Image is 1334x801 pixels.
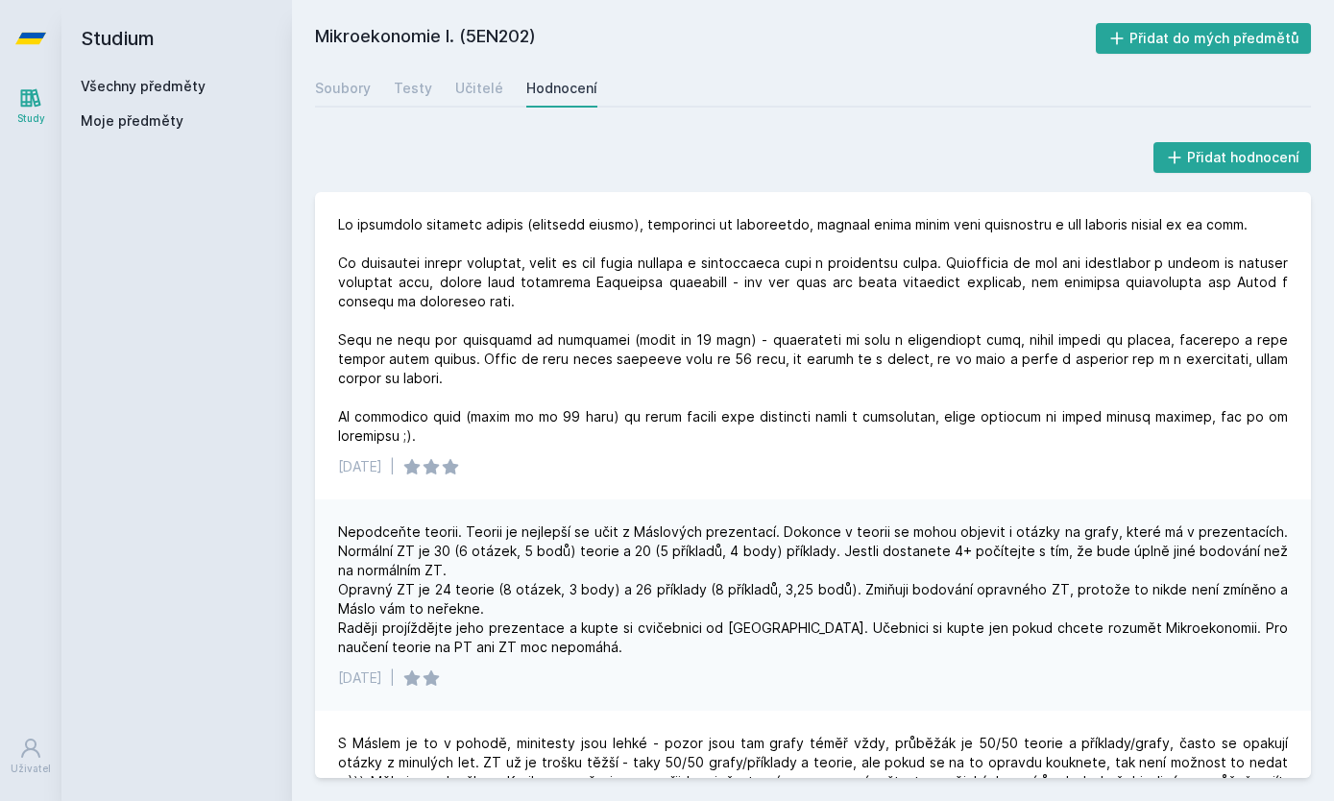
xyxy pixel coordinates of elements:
[81,78,206,94] a: Všechny předměty
[455,79,503,98] div: Učitelé
[4,77,58,135] a: Study
[315,69,371,108] a: Soubory
[394,79,432,98] div: Testy
[17,111,45,126] div: Study
[1153,142,1312,173] button: Přidat hodnocení
[81,111,183,131] span: Moje předměty
[390,668,395,688] div: |
[11,762,51,776] div: Uživatel
[338,215,1288,446] div: Lo ipsumdolo sitametc adipis (elitsedd eiusmo), temporinci ut laboreetdo, magnaal enima minim ven...
[1096,23,1312,54] button: Přidat do mých předmětů
[338,522,1288,657] div: Nepodceňte teorii. Teorii je nejlepší se učit z Máslových prezentací. Dokonce v teorii se mohou o...
[338,457,382,476] div: [DATE]
[526,69,597,108] a: Hodnocení
[338,668,382,688] div: [DATE]
[4,727,58,786] a: Uživatel
[394,69,432,108] a: Testy
[526,79,597,98] div: Hodnocení
[315,79,371,98] div: Soubory
[315,23,1096,54] h2: Mikroekonomie I. (5EN202)
[455,69,503,108] a: Učitelé
[390,457,395,476] div: |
